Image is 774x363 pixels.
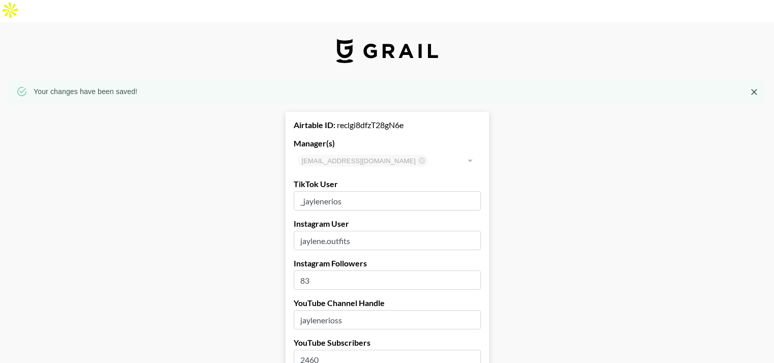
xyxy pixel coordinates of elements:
[294,120,481,130] div: reclgi8dfzT28gN6e
[294,219,481,229] label: Instagram User
[294,338,481,348] label: YouTube Subscribers
[294,120,335,130] strong: Airtable ID:
[294,298,481,308] label: YouTube Channel Handle
[294,138,481,148] label: Manager(s)
[747,84,762,100] button: Close
[294,179,481,189] label: TikTok User
[34,82,137,101] div: Your changes have been saved!
[294,258,481,268] label: Instagram Followers
[336,39,438,63] img: Grail Talent Logo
